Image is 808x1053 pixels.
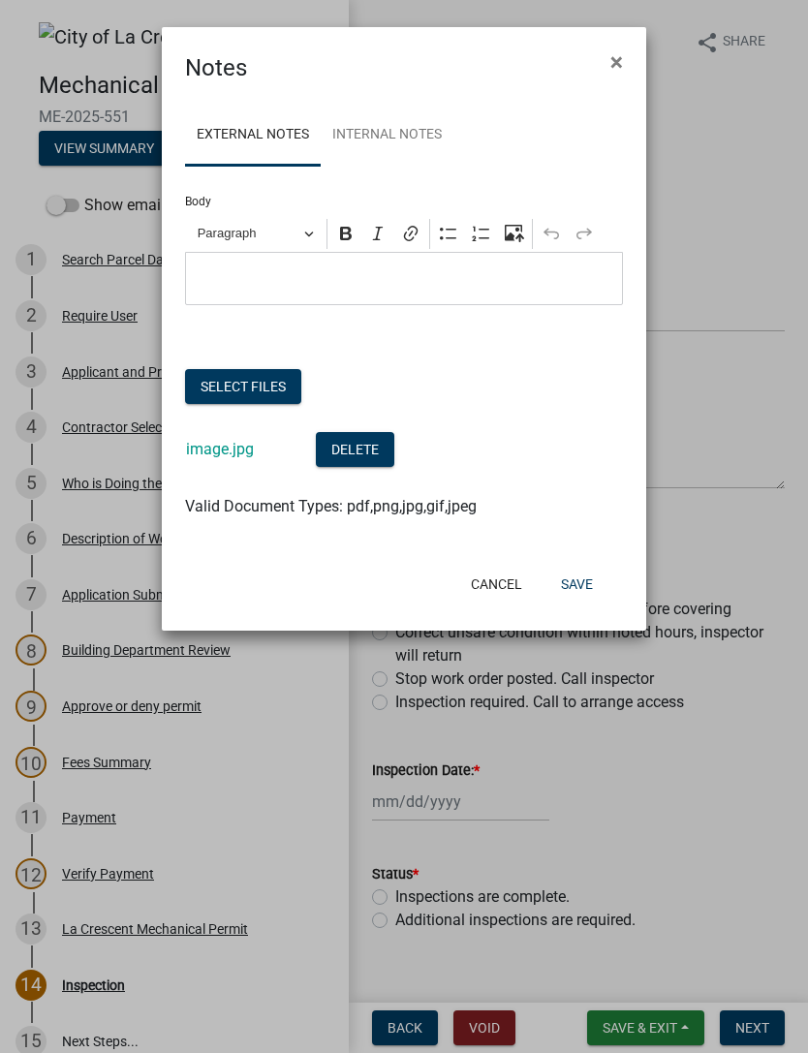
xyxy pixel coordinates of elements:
[198,222,298,245] span: Paragraph
[185,196,211,207] label: Body
[185,50,247,85] h4: Notes
[610,48,623,76] span: ×
[189,219,323,249] button: Paragraph, Heading
[185,369,301,404] button: Select files
[545,567,608,602] button: Save
[185,215,623,252] div: Editor toolbar
[595,35,638,89] button: Close
[185,252,623,305] div: Editor editing area: main. Press ⌥0 for help.
[186,440,254,458] a: image.jpg
[316,432,394,467] button: Delete
[321,105,453,167] a: Internal Notes
[455,567,538,602] button: Cancel
[185,105,321,167] a: External Notes
[185,497,477,515] span: Valid Document Types: pdf,png,jpg,gif,jpeg
[316,442,394,460] wm-modal-confirm: Delete Document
